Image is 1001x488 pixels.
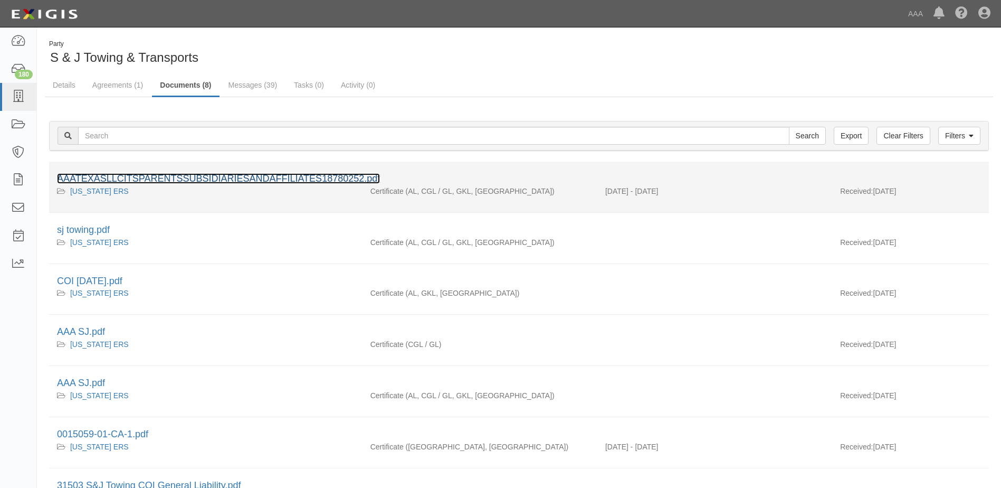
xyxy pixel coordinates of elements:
div: [DATE] [832,339,989,355]
div: COI 08 01 2024.pdf [57,275,981,288]
p: Received: [840,186,873,196]
p: Received: [840,288,873,298]
div: [DATE] [832,186,989,202]
div: Texas ERS [57,186,355,196]
div: S & J Towing & Transports [45,40,511,67]
a: Clear Filters [876,127,930,145]
a: Tasks (0) [286,74,332,96]
div: Effective - Expiration [597,237,832,238]
a: Messages (39) [221,74,285,96]
input: Search [789,127,826,145]
p: Received: [840,237,873,248]
div: 0015059-01-CA-1.pdf [57,428,981,442]
a: Export [834,127,869,145]
p: Received: [840,390,873,401]
div: Auto Liability Garage Keepers Liability On-Hook [363,288,597,298]
div: AAA SJ.pdf [57,377,981,390]
div: Commercial General Liability / Garage Liability [363,339,597,350]
a: sj towing.pdf [57,224,110,235]
div: sj towing.pdf [57,223,981,237]
a: [US_STATE] ERS [70,289,129,297]
a: Filters [938,127,980,145]
div: Texas ERS [57,339,355,350]
div: Texas ERS [57,442,355,452]
div: [DATE] [832,237,989,253]
a: Agreements (1) [84,74,151,96]
div: Auto Liability On-Hook [363,442,597,452]
div: Effective - Expiration [597,390,832,391]
a: COI [DATE].pdf [57,276,122,286]
i: Help Center - Complianz [955,7,968,20]
a: [US_STATE] ERS [70,443,129,451]
a: [US_STATE] ERS [70,391,129,400]
div: [DATE] [832,442,989,457]
div: Effective 08/22/2022 - Expiration 08/07/2023 [597,442,832,452]
a: AAA SJ.pdf [57,378,105,388]
a: Details [45,74,83,96]
a: Documents (8) [152,74,219,97]
a: AAATEXASLLCITSPARENTSSUBSIDIARIESANDAFFILIATES18780252.pdf [57,173,380,184]
a: [US_STATE] ERS [70,238,129,247]
a: Activity (0) [333,74,383,96]
div: Auto Liability Commercial General Liability / Garage Liability Garage Keepers Liability On-Hook [363,186,597,196]
div: [DATE] [832,288,989,304]
div: Effective 02/19/2025 - Expiration 02/19/2026 [597,186,832,196]
input: Search [78,127,789,145]
span: S & J Towing & Transports [50,50,198,64]
a: 0015059-01-CA-1.pdf [57,429,148,439]
div: Texas ERS [57,237,355,248]
div: AAATEXASLLCITSPARENTSSUBSIDIARIESANDAFFILIATES18780252.pdf [57,172,981,186]
a: [US_STATE] ERS [70,340,129,349]
div: [DATE] [832,390,989,406]
div: 180 [15,70,33,79]
p: Received: [840,339,873,350]
p: Received: [840,442,873,452]
div: Auto Liability Commercial General Liability / Garage Liability Garage Keepers Liability On-Hook [363,237,597,248]
div: Texas ERS [57,288,355,298]
div: Auto Liability Commercial General Liability / Garage Liability Garage Keepers Liability On-Hook [363,390,597,401]
div: Texas ERS [57,390,355,401]
img: logo-5460c22ac91f19d4615b14bd174203de0afe785f0fc80cf4dbbc73dc1793850b.png [8,5,81,24]
div: AAA SJ.pdf [57,325,981,339]
a: AAA [903,3,928,24]
div: Party [49,40,198,49]
a: AAA SJ.pdf [57,326,105,337]
a: [US_STATE] ERS [70,187,129,195]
